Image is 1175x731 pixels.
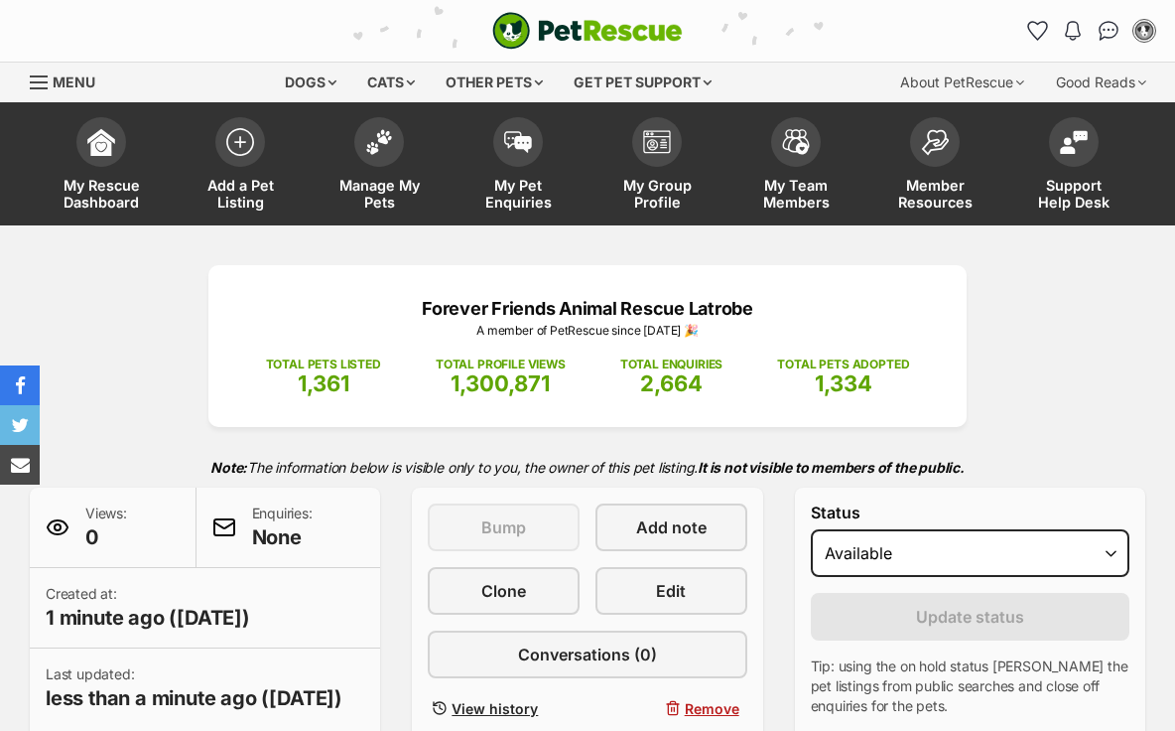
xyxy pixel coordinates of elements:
[1057,15,1089,47] button: Notifications
[560,63,725,102] div: Get pet support
[473,177,563,211] span: My Pet Enquiries
[451,370,550,396] span: 1,300,871
[1042,63,1160,102] div: Good Reads
[85,504,127,551] p: Views:
[1134,21,1154,41] img: Aimee Paltridge profile pic
[492,12,683,50] a: PetRescue
[782,129,810,155] img: team-members-icon-5396bd8760b3fe7c0b43da4ab00e1e3bb1a5d9ba89233759b79545d2d3fc5d0d.svg
[815,370,872,396] span: 1,334
[353,63,429,102] div: Cats
[1099,21,1119,41] img: chat-41dd97257d64d25036548639549fe6c8038ab92f7586957e7f3b1b290dea8141.svg
[1128,15,1160,47] button: My account
[916,605,1024,629] span: Update status
[811,504,1129,521] label: Status
[53,73,95,90] span: Menu
[226,128,254,156] img: add-pet-listing-icon-0afa8454b4691262ce3f59096e99ab1cd57d4a30225e0717b998d2c9b9846f56.svg
[595,567,747,615] a: Edit
[365,129,393,155] img: manage-my-pets-icon-02211641906a0b7f246fdf0571729dbe1e7629f14944591b6c1af311fb30b64b.svg
[57,177,146,211] span: My Rescue Dashboard
[46,584,250,632] p: Created at:
[698,459,965,476] strong: It is not visible to members of the public.
[504,131,532,153] img: pet-enquiries-icon-7e3ad2cf08bfb03b45e93fb7055b45f3efa6380592205ae92323e6603595dc1f.svg
[432,63,557,102] div: Other pets
[334,177,424,211] span: Manage My Pets
[46,664,342,712] p: Last updated:
[612,177,702,211] span: My Group Profile
[252,504,313,551] p: Enquiries:
[428,694,580,723] a: View history
[452,698,538,719] span: View history
[271,63,350,102] div: Dogs
[685,698,739,719] span: Remove
[449,107,587,225] a: My Pet Enquiries
[726,107,865,225] a: My Team Members
[1060,130,1088,154] img: help-desk-icon-fdf02630f3aa405de69fd3d07c3f3aa587a6932b1a1747fa1d2bba05be0121f9.svg
[252,523,313,551] span: None
[1065,21,1081,41] img: notifications-46538b983faf8c2785f20acdc204bb7945ddae34d4c08c2a6579f10ce5e182be.svg
[492,12,683,50] img: logo-cat-932fe2b9b8326f06289b0f2fb663e598f794de774fb13d1741a6617ecf9a85b4.svg
[30,63,109,98] a: Menu
[811,657,1129,716] p: Tip: using the on hold status [PERSON_NAME] the pet listings from public searches and close off e...
[171,107,310,225] a: Add a Pet Listing
[620,356,722,373] p: TOTAL ENQUIRIES
[636,515,707,539] span: Add note
[1021,15,1160,47] ul: Account quick links
[46,604,250,632] span: 1 minute ago ([DATE])
[886,63,1038,102] div: About PetRescue
[1093,15,1124,47] a: Conversations
[46,684,342,712] span: less than a minute ago ([DATE])
[428,567,580,615] a: Clone
[481,579,526,603] span: Clone
[1004,107,1143,225] a: Support Help Desk
[85,523,127,551] span: 0
[1021,15,1053,47] a: Favourites
[595,504,747,551] a: Add note
[656,579,686,603] span: Edit
[196,177,285,211] span: Add a Pet Listing
[751,177,841,211] span: My Team Members
[428,504,580,551] button: Bump
[210,459,247,476] strong: Note:
[811,593,1129,641] button: Update status
[87,128,115,156] img: dashboard-icon-eb2f2d2d3e046f16d808141f083e7271f6b2e854fb5c12c21221c1fb7104beca.svg
[1029,177,1118,211] span: Support Help Desk
[428,631,746,678] a: Conversations (0)
[266,356,381,373] p: TOTAL PETS LISTED
[30,447,1145,488] p: The information below is visible only to you, the owner of this pet listing.
[865,107,1004,225] a: Member Resources
[640,370,703,396] span: 2,664
[518,643,657,666] span: Conversations (0)
[238,322,937,340] p: A member of PetRescue since [DATE] 🎉
[643,130,671,154] img: group-profile-icon-3fa3cf56718a62981997c0bc7e787c4b2cf8bcc04b72c1350f741eb67cf2f40e.svg
[890,177,979,211] span: Member Resources
[238,295,937,322] p: Forever Friends Animal Rescue Latrobe
[310,107,449,225] a: Manage My Pets
[298,370,349,396] span: 1,361
[595,694,747,723] button: Remove
[481,515,526,539] span: Bump
[32,107,171,225] a: My Rescue Dashboard
[436,356,566,373] p: TOTAL PROFILE VIEWS
[587,107,726,225] a: My Group Profile
[777,356,909,373] p: TOTAL PETS ADOPTED
[921,129,949,156] img: member-resources-icon-8e73f808a243e03378d46382f2149f9095a855e16c252ad45f914b54edf8863c.svg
